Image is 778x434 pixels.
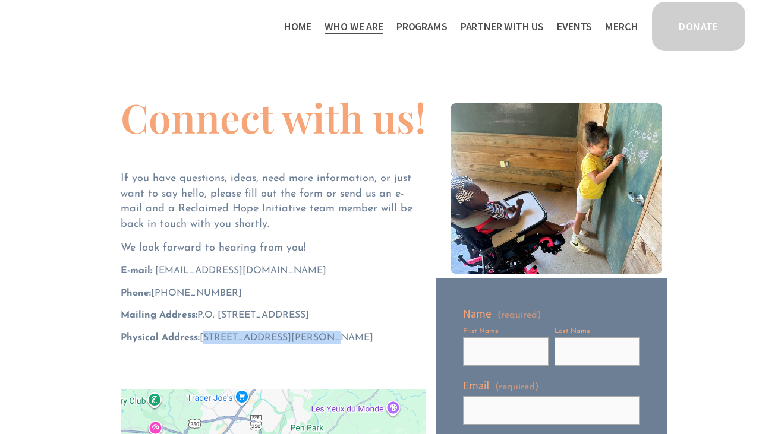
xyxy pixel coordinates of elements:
a: folder dropdown [396,17,448,36]
span: Partner With Us [461,18,544,35]
span: (required) [495,381,539,394]
span: If you have questions, ideas, need more information, or just want to say hello, please fill out t... [121,173,416,229]
a: Merch [605,17,638,36]
strong: Physical Address: [121,333,200,343]
div: Last Name [555,327,640,338]
a: folder dropdown [461,17,544,36]
span: P.O. [STREET_ADDRESS] [121,311,309,320]
strong: Phone: [121,289,151,298]
a: Events [557,17,592,36]
span: [STREET_ADDRESS][PERSON_NAME] [121,333,373,343]
span: Programs [396,18,448,35]
span: ‪[PHONE_NUMBER]‬ [121,289,242,298]
a: Home [284,17,311,36]
h1: Connect with us! [121,97,426,137]
a: [EMAIL_ADDRESS][DOMAIN_NAME] [155,266,326,275]
span: Who We Are [325,18,383,35]
a: folder dropdown [325,17,383,36]
span: Email [463,378,489,394]
strong: Mailing Address: [121,311,197,320]
div: First Name [463,327,548,338]
strong: E-mail: [121,266,152,275]
span: Name [463,306,492,322]
span: (required) [497,311,541,320]
span: We look forward to hearing from you! [121,242,306,254]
